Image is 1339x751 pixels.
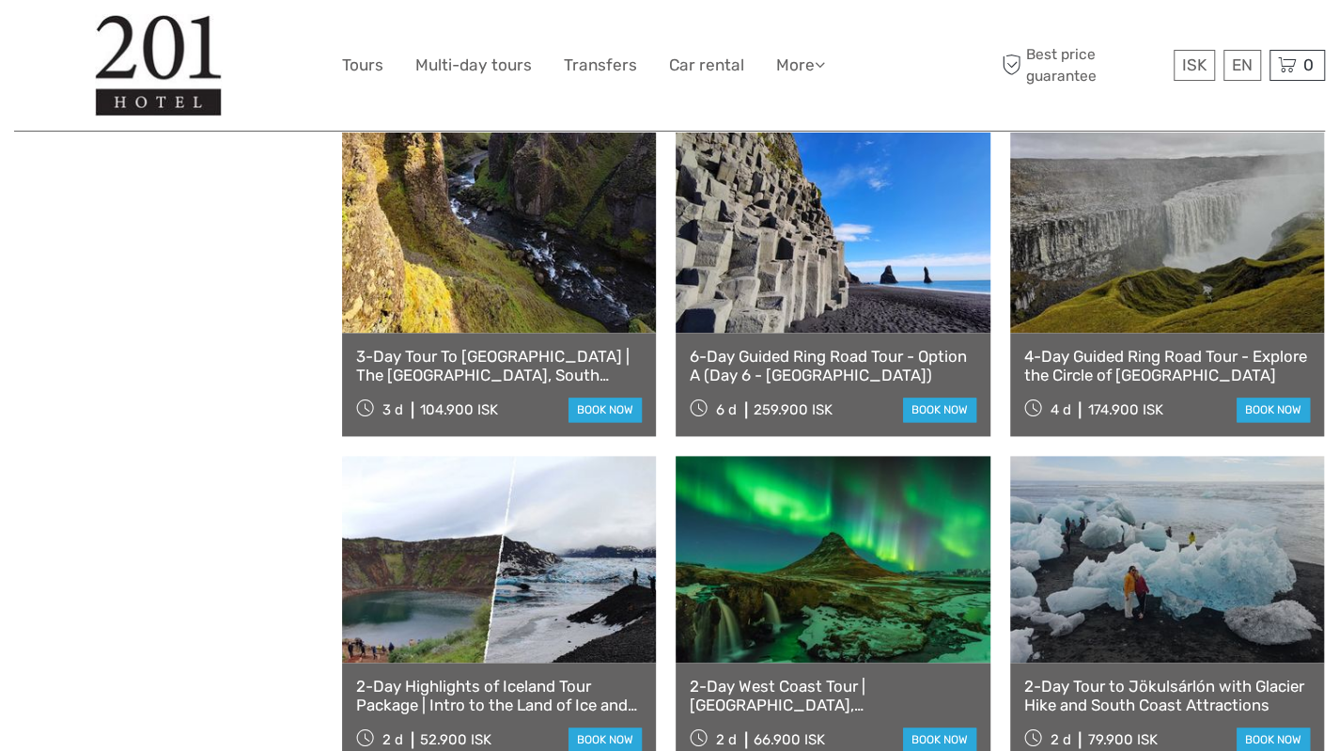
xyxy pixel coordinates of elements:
a: book now [903,398,976,422]
a: book now [568,398,642,422]
div: 66.900 ISK [754,731,825,748]
a: Car rental [669,52,744,79]
span: 2 d [382,731,403,748]
a: 3-Day Tour To [GEOGRAPHIC_DATA] | The [GEOGRAPHIC_DATA], South Coast and [GEOGRAPHIC_DATA] [356,347,642,385]
div: 259.900 ISK [754,401,833,418]
span: 2 d [716,731,737,748]
span: Best price guarantee [997,44,1169,86]
span: 4 d [1050,401,1070,418]
span: 6 d [716,401,737,418]
span: 0 [1300,55,1316,74]
div: 174.900 ISK [1087,401,1162,418]
div: 52.900 ISK [420,731,491,748]
a: Transfers [564,52,637,79]
div: 104.900 ISK [420,401,498,418]
a: 2-Day Highlights of Iceland Tour Package | Intro to the Land of Ice and Fire [356,677,642,715]
div: 79.900 ISK [1087,731,1157,748]
a: 2-Day West Coast Tour | [GEOGRAPHIC_DATA], [GEOGRAPHIC_DATA] w/Lava Caving [690,677,975,715]
a: 4-Day Guided Ring Road Tour - Explore the Circle of [GEOGRAPHIC_DATA] [1024,347,1310,385]
img: 1139-69e80d06-57d7-4973-b0b3-45c5474b2b75_logo_big.jpg [95,14,223,117]
a: More [776,52,825,79]
a: 2-Day Tour to Jökulsárlón with Glacier Hike and South Coast Attractions [1024,677,1310,715]
span: ISK [1182,55,1207,74]
a: Multi-day tours [415,52,532,79]
span: 3 d [382,401,403,418]
span: 2 d [1050,731,1070,748]
a: book now [1237,398,1310,422]
div: EN [1223,50,1261,81]
a: Tours [342,52,383,79]
a: 6-Day Guided Ring Road Tour - Option A (Day 6 - [GEOGRAPHIC_DATA]) [690,347,975,385]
